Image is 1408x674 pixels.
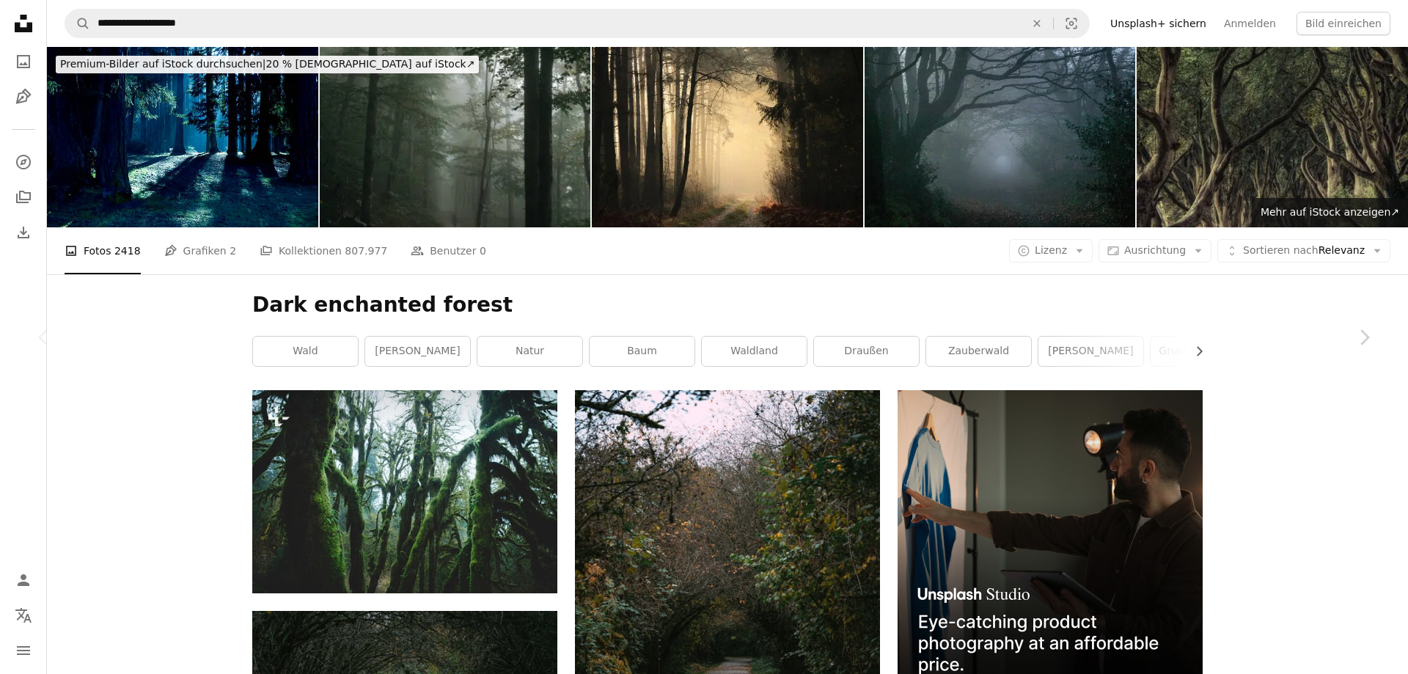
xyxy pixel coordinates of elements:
[9,636,38,665] button: Menü
[60,58,266,70] span: Premium-Bilder auf iStock durchsuchen |
[1215,12,1285,35] a: Anmelden
[1038,337,1143,366] a: [PERSON_NAME]
[477,337,582,366] a: Natur
[365,337,470,366] a: [PERSON_NAME]
[345,243,387,259] span: 807.977
[1261,206,1399,218] span: Mehr auf iStock anzeigen ↗
[1035,244,1067,256] span: Lizenz
[480,243,486,259] span: 0
[1320,267,1408,408] a: Weiter
[9,183,38,212] a: Kollektionen
[47,47,318,227] img: Wald mit Sonne und Schatten
[9,601,38,630] button: Sprache
[260,227,387,274] a: Kollektionen 807.977
[1151,337,1255,366] a: Gruselige Bäume
[814,337,919,366] a: draußen
[1243,244,1319,256] span: Sortieren nach
[1009,239,1093,263] button: Lizenz
[9,218,38,247] a: Bisherige Downloads
[592,47,863,227] img: Forest path during sunrise
[252,390,557,593] img: eine Gruppe von Bäumen, die mit Moos bedeckt sind, in einem Wald
[47,47,488,82] a: Premium-Bilder auf iStock durchsuchen|20 % [DEMOGRAPHIC_DATA] auf iStock↗
[1186,337,1203,366] button: Liste nach rechts verschieben
[9,565,38,595] a: Anmelden / Registrieren
[411,227,486,274] a: Benutzer 0
[590,337,694,366] a: Baum
[252,292,1203,318] h1: Dark enchanted forest
[9,147,38,177] a: Entdecken
[1297,12,1390,35] button: Bild einreichen
[164,227,236,274] a: Grafiken 2
[865,47,1136,227] img: Winter-Wald
[1137,47,1408,227] img: The dark hedges Antrim Northern Ireland
[1099,239,1211,263] button: Ausrichtung
[9,82,38,111] a: Grafiken
[702,337,807,366] a: Waldland
[253,337,358,366] a: Wald
[252,485,557,498] a: eine Gruppe von Bäumen, die mit Moos bedeckt sind, in einem Wald
[9,47,38,76] a: Fotos
[65,9,1090,38] form: Finden Sie Bildmaterial auf der ganzen Webseite
[1054,10,1089,37] button: Visuelle Suche
[1021,10,1053,37] button: Löschen
[1124,244,1186,256] span: Ausrichtung
[65,10,90,37] button: Unsplash suchen
[1217,239,1390,263] button: Sortieren nachRelevanz
[1243,243,1365,258] span: Relevanz
[56,56,479,73] div: 20 % [DEMOGRAPHIC_DATA] auf iStock ↗
[1252,198,1408,227] a: Mehr auf iStock anzeigen↗
[926,337,1031,366] a: Zauberwald
[320,47,591,227] img: Stimmungsvolle Waldszene mit Nebel und wandernder Person auf einem Pfad
[230,243,236,259] span: 2
[575,612,880,626] a: ein Weg mitten in einem Waldgebiet
[1101,12,1215,35] a: Unsplash+ sichern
